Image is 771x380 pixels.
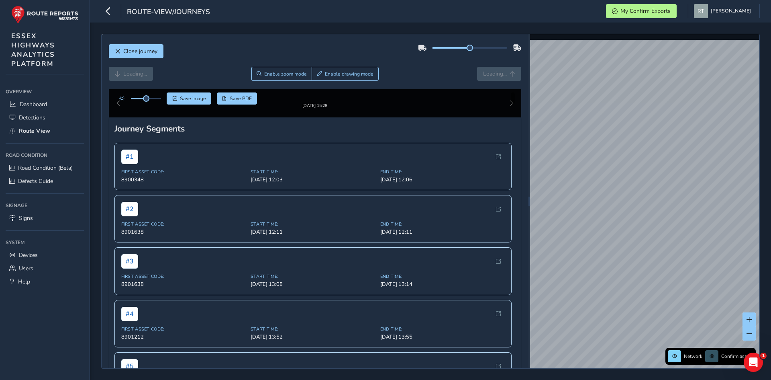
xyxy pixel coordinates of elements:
span: End Time: [380,280,505,286]
span: [DATE] 12:11 [380,235,505,242]
span: First Asset Code: [121,228,246,234]
span: [DATE] 12:03 [251,183,375,190]
span: Users [19,265,33,272]
a: Detections [6,111,84,124]
img: diamond-layout [694,4,708,18]
span: ESSEX HIGHWAYS ANALYTICS PLATFORM [11,31,55,68]
span: Start Time: [251,333,375,339]
button: Draw [312,67,379,81]
button: Close journey [109,44,163,58]
span: [DATE] 12:06 [380,183,505,190]
span: End Time: [380,333,505,339]
span: Road Condition (Beta) [18,164,73,172]
img: rr logo [11,6,78,24]
span: 8901638 [121,287,246,294]
span: Devices [19,251,38,259]
span: [DATE] 13:52 [251,340,375,347]
span: 8901212 [121,340,246,347]
a: Defects Guide [6,175,84,188]
span: [DATE] 12:11 [251,235,375,242]
span: Network [684,353,702,359]
span: Dashboard [20,101,47,108]
span: Enable drawing mode [325,71,373,77]
span: First Asset Code: [121,280,246,286]
a: Help [6,275,84,288]
div: Road Condition [6,149,84,161]
div: Signage [6,199,84,212]
button: PDF [217,92,257,105]
span: Start Time: [251,280,375,286]
a: Signs [6,212,84,225]
span: Start Time: [251,228,375,234]
span: [PERSON_NAME] [711,4,751,18]
a: Road Condition (Beta) [6,161,84,175]
div: Journey Segments [114,129,516,141]
button: [PERSON_NAME] [694,4,754,18]
span: Start Time: [251,175,375,181]
span: # 4 [121,313,138,328]
span: [DATE] 13:08 [251,287,375,294]
div: [DATE] 15:28 [290,109,339,115]
span: Help [18,278,30,286]
a: Devices [6,249,84,262]
span: End Time: [380,175,505,181]
button: Zoom [251,67,312,81]
span: [DATE] 13:14 [380,287,505,294]
div: Overview [6,86,84,98]
span: 8901638 [121,235,246,242]
span: Save image [180,95,206,102]
span: Route View [19,127,50,135]
span: # 1 [121,156,138,170]
span: 1 [760,353,767,359]
span: First Asset Code: [121,175,246,181]
iframe: Intercom live chat [744,353,763,372]
button: Save [167,92,211,105]
span: Close journey [123,47,157,55]
div: System [6,236,84,249]
a: Dashboard [6,98,84,111]
button: My Confirm Exports [606,4,677,18]
span: Confirm assets [721,353,753,359]
span: End Time: [380,228,505,234]
span: Signs [19,214,33,222]
span: route-view/journeys [127,7,210,18]
img: Thumbnail frame [290,101,339,109]
span: My Confirm Exports [620,7,671,15]
span: # 5 [121,366,138,380]
span: Defects Guide [18,177,53,185]
span: 8900348 [121,183,246,190]
span: # 3 [121,261,138,275]
span: First Asset Code: [121,333,246,339]
a: Route View [6,124,84,138]
span: Enable zoom mode [264,71,307,77]
span: Detections [19,114,45,121]
a: Users [6,262,84,275]
span: [DATE] 13:55 [380,340,505,347]
span: Save PDF [230,95,252,102]
span: # 2 [121,208,138,223]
